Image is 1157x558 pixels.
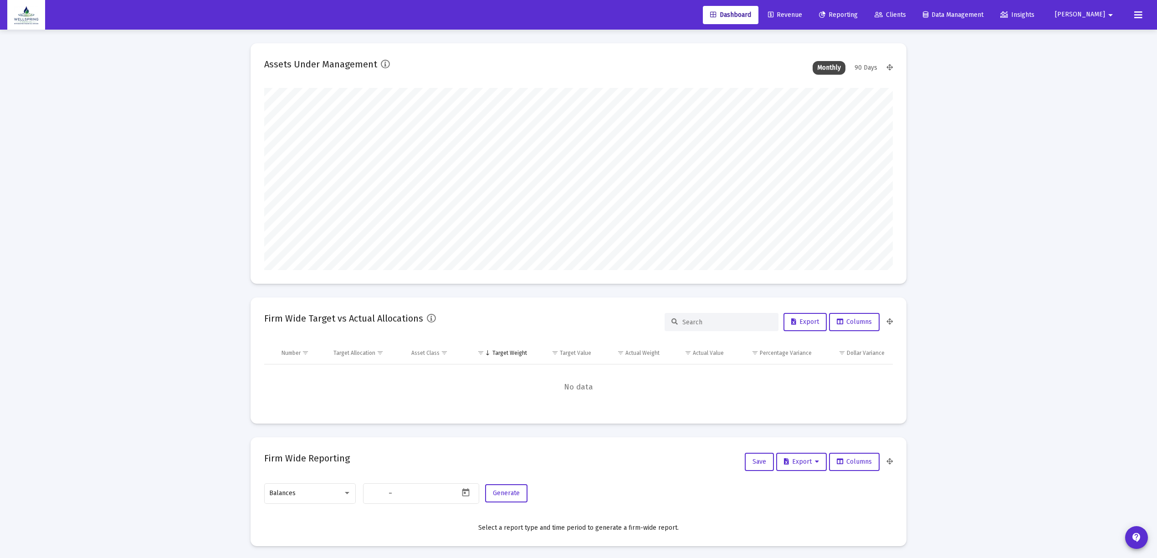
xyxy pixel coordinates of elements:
[829,453,880,471] button: Columns
[783,313,827,331] button: Export
[768,11,802,19] span: Revenue
[693,349,724,357] div: Actual Value
[837,318,872,326] span: Columns
[847,349,885,357] div: Dollar Variance
[560,349,591,357] div: Target Value
[264,451,350,466] h2: Firm Wide Reporting
[264,523,893,532] div: Select a report type and time period to generate a firm-wide report.
[598,342,666,364] td: Column Actual Weight
[784,458,819,466] span: Export
[459,486,472,499] button: Open calendar
[666,342,730,364] td: Column Actual Value
[753,458,766,466] span: Save
[923,11,983,19] span: Data Management
[377,349,384,356] span: Show filter options for column 'Target Allocation'
[993,6,1042,24] a: Insights
[752,349,758,356] span: Show filter options for column 'Percentage Variance'
[745,453,774,471] button: Save
[533,342,598,364] td: Column Target Value
[302,349,309,356] span: Show filter options for column 'Number'
[682,318,772,326] input: Search
[850,61,882,75] div: 90 Days
[465,342,533,364] td: Column Target Weight
[685,349,691,356] span: Show filter options for column 'Actual Value'
[710,11,751,19] span: Dashboard
[1131,532,1142,543] mat-icon: contact_support
[485,484,527,502] button: Generate
[839,349,845,356] span: Show filter options for column 'Dollar Variance'
[761,6,809,24] a: Revenue
[1105,6,1116,24] mat-icon: arrow_drop_down
[492,349,527,357] div: Target Weight
[916,6,991,24] a: Data Management
[411,349,440,357] div: Asset Class
[394,490,438,497] input: End date
[282,349,301,357] div: Number
[264,342,893,410] div: Data grid
[264,311,423,326] h2: Firm Wide Target vs Actual Allocations
[812,6,865,24] a: Reporting
[368,490,387,497] input: Start date
[405,342,466,364] td: Column Asset Class
[327,342,405,364] td: Column Target Allocation
[730,342,818,364] td: Column Percentage Variance
[703,6,758,24] a: Dashboard
[813,61,845,75] div: Monthly
[818,342,893,364] td: Column Dollar Variance
[617,349,624,356] span: Show filter options for column 'Actual Weight'
[837,458,872,466] span: Columns
[867,6,913,24] a: Clients
[625,349,660,357] div: Actual Weight
[389,490,392,497] span: –
[552,349,558,356] span: Show filter options for column 'Target Value'
[441,349,448,356] span: Show filter options for column 'Asset Class'
[829,313,880,331] button: Columns
[333,349,375,357] div: Target Allocation
[1055,11,1105,19] span: [PERSON_NAME]
[776,453,827,471] button: Export
[791,318,819,326] span: Export
[264,57,377,72] h2: Assets Under Management
[819,11,858,19] span: Reporting
[269,489,296,497] span: Balances
[875,11,906,19] span: Clients
[493,489,520,497] span: Generate
[275,342,327,364] td: Column Number
[477,349,484,356] span: Show filter options for column 'Target Weight'
[1044,5,1127,24] button: [PERSON_NAME]
[1000,11,1034,19] span: Insights
[14,6,38,24] img: Dashboard
[264,382,893,392] span: No data
[760,349,812,357] div: Percentage Variance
